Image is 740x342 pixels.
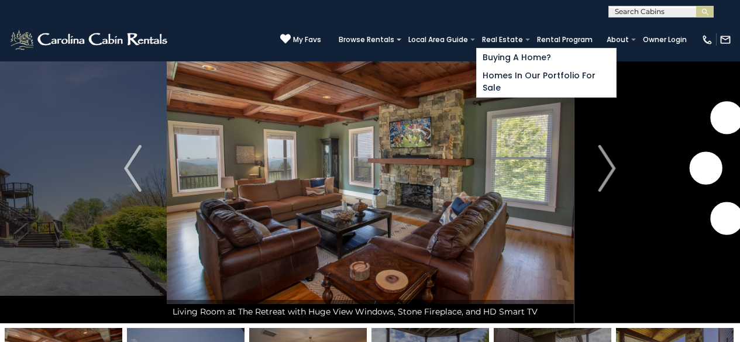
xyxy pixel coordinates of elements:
[167,300,574,323] div: Living Room at The Retreat with Huge View Windows, Stone Fireplace, and HD Smart TV
[701,34,713,46] img: phone-regular-white.png
[280,33,321,46] a: My Favs
[99,13,167,323] button: Previous
[598,145,616,192] img: arrow
[601,32,635,48] a: About
[293,34,321,45] span: My Favs
[531,32,598,48] a: Rental Program
[477,67,616,97] a: Homes in Our Portfolio For Sale
[720,34,731,46] img: mail-regular-white.png
[573,13,641,323] button: Next
[402,32,474,48] a: Local Area Guide
[124,145,142,192] img: arrow
[637,32,693,48] a: Owner Login
[476,32,529,48] a: Real Estate
[477,49,616,67] a: Buying A Home?
[9,28,171,51] img: White-1-2.png
[333,32,400,48] a: Browse Rentals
